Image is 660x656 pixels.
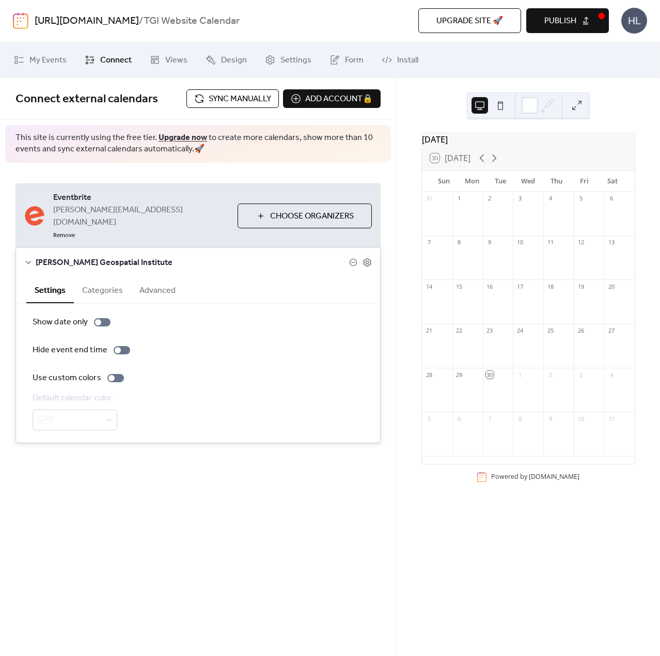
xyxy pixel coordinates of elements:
[418,8,521,33] button: Upgrade site 🚀
[425,239,433,246] div: 7
[131,277,184,302] button: Advanced
[455,371,463,379] div: 29
[546,239,554,246] div: 11
[486,371,494,379] div: 30
[570,171,598,192] div: Fri
[486,283,494,290] div: 16
[455,415,463,423] div: 6
[546,327,554,335] div: 25
[607,239,615,246] div: 13
[33,372,101,384] div: Use custom colors
[607,195,615,202] div: 6
[345,54,364,67] span: Form
[53,192,229,204] span: Eventbrite
[15,88,158,111] span: Connect external calendars
[546,415,554,423] div: 9
[455,327,463,335] div: 22
[436,15,503,27] span: Upgrade site 🚀
[26,277,74,303] button: Settings
[425,195,433,202] div: 31
[516,371,524,379] div: 1
[425,283,433,290] div: 14
[577,371,585,379] div: 3
[397,54,418,67] span: Install
[74,277,131,302] button: Categories
[577,415,585,423] div: 10
[24,206,45,226] img: eventbrite
[607,415,615,423] div: 11
[209,93,271,105] span: Sync manually
[486,415,494,423] div: 7
[516,283,524,290] div: 17
[546,371,554,379] div: 2
[529,473,579,481] a: [DOMAIN_NAME]
[425,415,433,423] div: 5
[33,344,107,356] div: Hide event end time
[577,239,585,246] div: 12
[491,473,579,481] div: Powered by
[257,46,319,74] a: Settings
[270,210,354,223] span: Choose Organizers
[53,204,229,229] span: [PERSON_NAME][EMAIL_ADDRESS][DOMAIN_NAME]
[142,46,195,74] a: Views
[13,12,28,29] img: logo
[425,327,433,335] div: 21
[322,46,371,74] a: Form
[35,11,139,31] a: [URL][DOMAIN_NAME]
[15,132,381,155] span: This site is currently using the free tier. to create more calendars, show more than 10 events an...
[607,327,615,335] div: 27
[77,46,139,74] a: Connect
[546,283,554,290] div: 18
[159,130,207,146] a: Upgrade now
[29,54,67,67] span: My Events
[514,171,542,192] div: Wed
[599,171,626,192] div: Sat
[577,327,585,335] div: 26
[238,204,372,228] button: Choose Organizers
[458,171,486,192] div: Mon
[621,8,647,34] div: HL
[526,8,609,33] button: Publish
[516,239,524,246] div: 10
[36,257,349,269] span: [PERSON_NAME] Geospatial Institute
[607,371,615,379] div: 4
[221,54,247,67] span: Design
[455,239,463,246] div: 8
[186,89,279,108] button: Sync manually
[53,231,75,240] span: Remove
[542,171,570,192] div: Thu
[374,46,426,74] a: Install
[139,11,144,31] b: /
[430,171,458,192] div: Sun
[516,195,524,202] div: 3
[486,239,494,246] div: 9
[486,195,494,202] div: 2
[486,171,514,192] div: Tue
[425,371,433,379] div: 28
[165,54,187,67] span: Views
[546,195,554,202] div: 4
[577,195,585,202] div: 5
[516,327,524,335] div: 24
[455,283,463,290] div: 15
[198,46,255,74] a: Design
[544,15,576,27] span: Publish
[486,327,494,335] div: 23
[280,54,311,67] span: Settings
[100,54,132,67] span: Connect
[607,283,615,290] div: 20
[516,415,524,423] div: 8
[422,133,635,146] div: [DATE]
[577,283,585,290] div: 19
[144,11,240,31] b: TGI Website Calendar
[455,195,463,202] div: 1
[6,46,74,74] a: My Events
[33,392,115,404] div: Default calendar color
[33,316,88,329] div: Show date only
